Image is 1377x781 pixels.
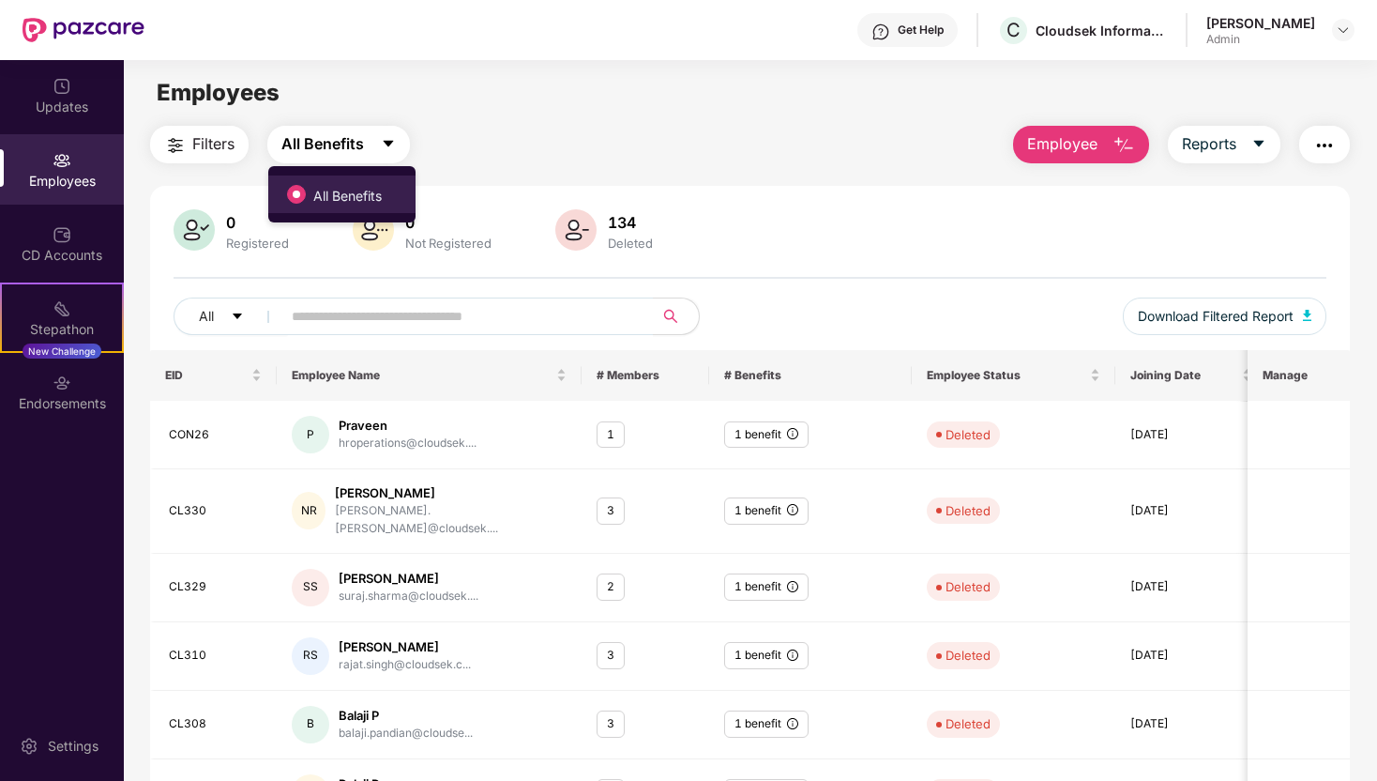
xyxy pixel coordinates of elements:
div: [DATE] [1130,647,1253,665]
div: [DATE] [1130,715,1253,733]
div: SS [292,569,329,606]
div: CL310 [169,647,262,665]
span: Joining Date [1130,368,1239,383]
img: svg+xml;base64,PHN2ZyBpZD0iSGVscC0zMngzMiIgeG1sbnM9Imh0dHA6Ly93d3cudzMub3JnLzIwMDAvc3ZnIiB3aWR0aD... [871,23,890,41]
div: Not Registered [401,236,495,251]
div: Cloudsek Information Security Private Limited [1036,22,1167,39]
span: Reports [1182,132,1236,156]
div: New Challenge [23,344,101,359]
div: Deleted [946,501,991,520]
img: svg+xml;base64,PHN2ZyB4bWxucz0iaHR0cDovL3d3dy53My5vcmcvMjAwMC9zdmciIHhtbG5zOnhsaW5rPSJodHRwOi8vd3... [1112,134,1135,157]
div: [PERSON_NAME] [335,484,567,502]
span: search [653,309,689,324]
div: [PERSON_NAME].[PERSON_NAME]@cloudsek.... [335,502,567,538]
button: Download Filtered Report [1123,298,1327,335]
span: info-circle [787,581,798,592]
div: Get Help [898,23,944,38]
div: 0 [222,213,293,232]
div: [PERSON_NAME] [339,638,471,656]
div: Deleted [946,577,991,596]
div: [DATE] [1130,578,1253,596]
div: Stepathon [2,320,122,339]
div: suraj.sharma@cloudsek.... [339,588,478,605]
th: Joining Date [1115,350,1268,401]
div: 0 [401,213,495,232]
span: All Benefits [306,186,389,207]
img: svg+xml;base64,PHN2ZyB4bWxucz0iaHR0cDovL3d3dy53My5vcmcvMjAwMC9zdmciIHhtbG5zOnhsaW5rPSJodHRwOi8vd3... [353,209,394,251]
div: Praveen [339,417,477,435]
th: Employee Status [912,350,1115,401]
th: Employee Name [277,350,582,401]
img: svg+xml;base64,PHN2ZyB4bWxucz0iaHR0cDovL3d3dy53My5vcmcvMjAwMC9zdmciIHdpZHRoPSIyNCIgaGVpZ2h0PSIyNC... [164,134,187,157]
div: NR [292,492,325,529]
img: svg+xml;base64,PHN2ZyBpZD0iVXBkYXRlZCIgeG1sbnM9Imh0dHA6Ly93d3cudzMub3JnLzIwMDAvc3ZnIiB3aWR0aD0iMj... [53,77,71,96]
th: # Benefits [709,350,913,401]
span: All Benefits [281,132,364,156]
img: svg+xml;base64,PHN2ZyB4bWxucz0iaHR0cDovL3d3dy53My5vcmcvMjAwMC9zdmciIHhtbG5zOnhsaW5rPSJodHRwOi8vd3... [555,209,597,251]
div: 1 benefit [724,642,809,669]
div: Admin [1206,32,1315,47]
div: P [292,416,329,453]
div: Deleted [946,714,991,733]
img: svg+xml;base64,PHN2ZyBpZD0iQ0RfQWNjb3VudHMiIGRhdGEtbmFtZT0iQ0QgQWNjb3VudHMiIHhtbG5zPSJodHRwOi8vd3... [53,225,71,244]
th: Manage [1248,350,1350,401]
button: search [653,298,700,335]
button: Reportscaret-down [1168,126,1280,163]
span: Employee [1027,132,1097,156]
th: # Members [582,350,708,401]
div: CL329 [169,578,262,596]
span: All [199,306,214,327]
img: svg+xml;base64,PHN2ZyB4bWxucz0iaHR0cDovL3d3dy53My5vcmcvMjAwMC9zdmciIHhtbG5zOnhsaW5rPSJodHRwOi8vd3... [174,209,215,251]
div: 2 [597,574,625,601]
div: 1 benefit [724,421,809,449]
div: Settings [42,737,104,756]
div: 1 benefit [724,498,809,525]
span: Employees [157,79,280,106]
span: Download Filtered Report [1138,306,1294,327]
div: 1 benefit [724,711,809,738]
div: Deleted [604,236,657,251]
div: [DATE] [1130,502,1253,520]
span: caret-down [231,310,244,325]
div: 134 [604,213,657,232]
div: Registered [222,236,293,251]
div: 1 [597,421,625,449]
th: EID [150,350,277,401]
div: Deleted [946,646,991,665]
img: svg+xml;base64,PHN2ZyBpZD0iRHJvcGRvd24tMzJ4MzIiIHhtbG5zPSJodHRwOi8vd3d3LnczLm9yZy8yMDAwL3N2ZyIgd2... [1336,23,1351,38]
span: Filters [192,132,235,156]
span: C [1006,19,1021,41]
div: CL308 [169,715,262,733]
button: All Benefitscaret-down [267,126,410,163]
span: EID [165,368,248,383]
button: Employee [1013,126,1149,163]
img: New Pazcare Logo [23,18,144,42]
div: [PERSON_NAME] [339,570,478,588]
img: svg+xml;base64,PHN2ZyB4bWxucz0iaHR0cDovL3d3dy53My5vcmcvMjAwMC9zdmciIHdpZHRoPSIyMSIgaGVpZ2h0PSIyMC... [53,299,71,318]
div: balaji.pandian@cloudse... [339,725,473,743]
div: 3 [597,498,625,525]
div: Deleted [946,425,991,444]
div: Balaji P [339,707,473,725]
div: CL330 [169,502,262,520]
div: 1 benefit [724,574,809,601]
div: 3 [597,642,625,669]
span: info-circle [787,504,798,515]
img: svg+xml;base64,PHN2ZyBpZD0iRW5kb3JzZW1lbnRzIiB4bWxucz0iaHR0cDovL3d3dy53My5vcmcvMjAwMC9zdmciIHdpZH... [53,374,71,392]
div: rajat.singh@cloudsek.c... [339,656,471,674]
div: 3 [597,711,625,738]
span: info-circle [787,650,798,661]
div: RS [292,637,329,675]
div: hroperations@cloudsek.... [339,435,477,452]
img: svg+xml;base64,PHN2ZyB4bWxucz0iaHR0cDovL3d3dy53My5vcmcvMjAwMC9zdmciIHdpZHRoPSIyNCIgaGVpZ2h0PSIyNC... [1313,134,1336,157]
span: info-circle [787,428,798,439]
button: Filters [150,126,249,163]
img: svg+xml;base64,PHN2ZyBpZD0iRW1wbG95ZWVzIiB4bWxucz0iaHR0cDovL3d3dy53My5vcmcvMjAwMC9zdmciIHdpZHRoPS... [53,151,71,170]
span: Employee Status [927,368,1086,383]
span: info-circle [787,718,798,729]
span: caret-down [1251,136,1266,153]
button: Allcaret-down [174,298,288,335]
span: Employee Name [292,368,552,383]
div: B [292,706,329,743]
img: svg+xml;base64,PHN2ZyB4bWxucz0iaHR0cDovL3d3dy53My5vcmcvMjAwMC9zdmciIHhtbG5zOnhsaW5rPSJodHRwOi8vd3... [1303,310,1312,321]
